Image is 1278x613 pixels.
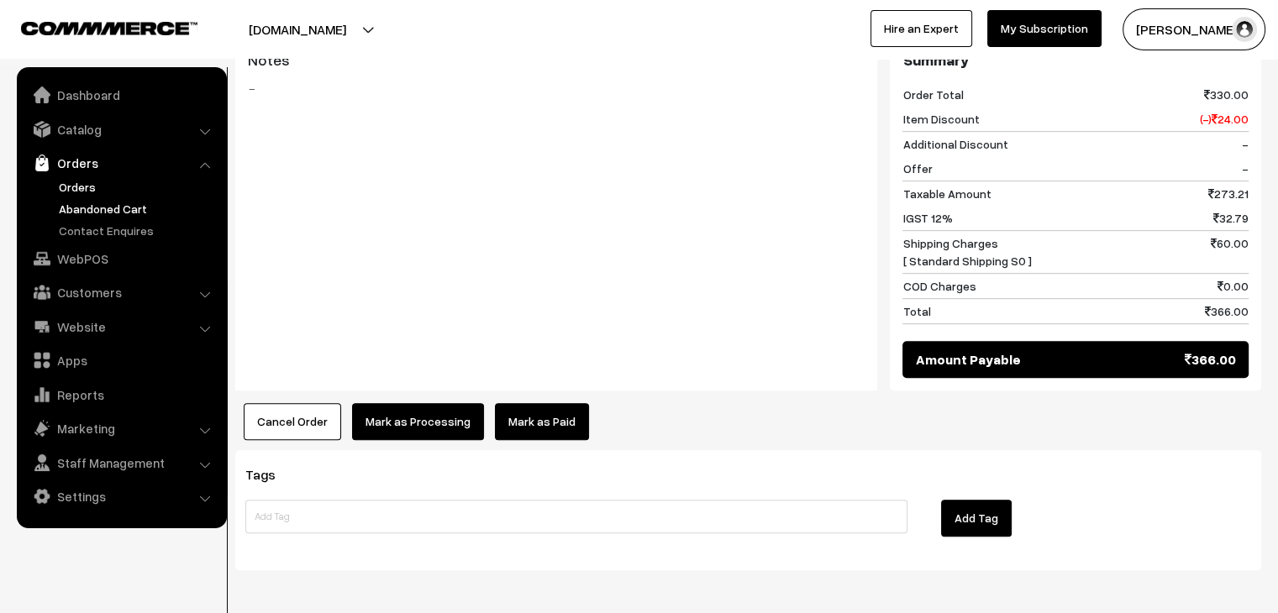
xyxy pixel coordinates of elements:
[902,160,932,177] span: Offer
[902,86,963,103] span: Order Total
[21,114,221,144] a: Catalog
[186,99,283,110] div: Keywords by Traffic
[902,302,930,320] span: Total
[190,8,405,50] button: [DOMAIN_NAME]
[941,500,1012,537] button: Add Tag
[902,51,1249,70] h3: Summary
[21,17,168,37] a: COMMMERCE
[21,244,221,274] a: WebPOS
[1218,277,1249,295] span: 0.00
[1211,234,1249,270] span: 60.00
[1200,110,1249,128] span: (-) 24.00
[902,135,1007,153] span: Additional Discount
[21,481,221,511] a: Settings
[248,51,865,70] h3: Notes
[27,44,40,57] img: website_grey.svg
[21,312,221,342] a: Website
[64,99,150,110] div: Domain Overview
[495,403,589,440] a: Mark as Paid
[352,403,484,440] button: Mark as Processing
[244,403,341,440] button: Cancel Order
[245,500,907,533] input: Add Tag
[1205,302,1249,320] span: 366.00
[167,97,181,111] img: tab_keywords_by_traffic_grey.svg
[45,97,59,111] img: tab_domain_overview_orange.svg
[1232,17,1257,42] img: user
[21,277,221,307] a: Customers
[21,80,221,110] a: Dashboard
[870,10,972,47] a: Hire an Expert
[1213,209,1249,227] span: 32.79
[44,44,185,57] div: Domain: [DOMAIN_NAME]
[248,78,865,98] blockquote: -
[1185,349,1236,369] span: 366.00
[1242,160,1249,177] span: -
[987,10,1102,47] a: My Subscription
[902,234,1031,270] span: Shipping Charges [ Standard Shipping S0 ]
[21,413,221,443] a: Marketing
[915,349,1020,369] span: Amount Payable
[47,27,82,40] div: v 4.0.25
[21,448,221,478] a: Staff Management
[1242,135,1249,153] span: -
[1123,8,1265,50] button: [PERSON_NAME]…
[902,110,979,128] span: Item Discount
[902,209,952,227] span: IGST 12%
[55,222,221,239] a: Contact Enquires
[21,345,221,375] a: Apps
[55,200,221,217] a: Abandoned Cart
[21,22,197,34] img: COMMMERCE
[27,27,40,40] img: logo_orange.svg
[1204,86,1249,103] span: 330.00
[21,380,221,410] a: Reports
[21,148,221,178] a: Orders
[902,277,976,295] span: COD Charges
[55,178,221,196] a: Orders
[902,185,991,202] span: Taxable Amount
[1208,185,1249,202] span: 273.21
[245,466,296,483] span: Tags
